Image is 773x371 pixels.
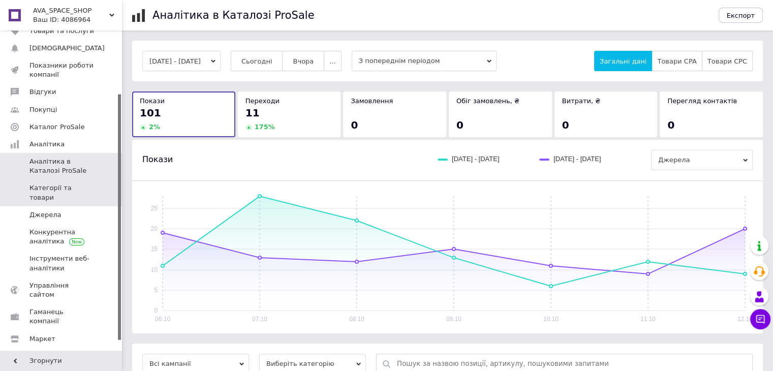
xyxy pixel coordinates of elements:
[640,316,656,323] text: 11.10
[151,266,158,273] text: 10
[651,150,753,170] span: Джерела
[456,97,519,105] span: Обіг замовлень, ₴
[282,51,324,71] button: Вчора
[151,205,158,212] text: 25
[600,57,646,65] span: Загальні дані
[241,57,272,65] span: Сьогодні
[29,61,94,79] span: Показники роботи компанії
[142,154,173,165] span: Покази
[29,254,94,272] span: Інструменти веб-аналітики
[29,228,94,246] span: Конкурентна аналітика
[142,51,221,71] button: [DATE] - [DATE]
[29,334,55,344] span: Маркет
[29,26,94,36] span: Товари та послуги
[456,119,463,131] span: 0
[727,12,755,19] span: Експорт
[667,97,737,105] span: Перегляд контактів
[29,210,61,220] span: Джерела
[29,281,94,299] span: Управління сайтом
[33,15,122,24] div: Ваш ID: 4086964
[33,6,109,15] span: AVA_SPACE_SHOP
[29,122,84,132] span: Каталог ProSale
[231,51,283,71] button: Сьогодні
[324,51,341,71] button: ...
[719,8,763,23] button: Експорт
[652,51,702,71] button: Товари CPA
[252,316,267,323] text: 07.10
[707,57,747,65] span: Товари CPC
[29,44,105,53] span: [DEMOGRAPHIC_DATA]
[245,97,280,105] span: Переходи
[29,87,56,97] span: Відгуки
[151,225,158,232] text: 20
[154,287,158,294] text: 5
[351,119,358,131] span: 0
[151,245,158,253] text: 15
[149,123,160,131] span: 2 %
[245,107,260,119] span: 11
[750,309,770,329] button: Чат з покупцем
[29,307,94,326] span: Гаманець компанії
[29,183,94,202] span: Категорії та товари
[351,97,393,105] span: Замовлення
[29,157,94,175] span: Аналітика в Каталозі ProSale
[657,57,696,65] span: Товари CPA
[140,107,161,119] span: 101
[293,57,314,65] span: Вчора
[152,9,314,21] h1: Аналітика в Каталозі ProSale
[329,57,335,65] span: ...
[737,316,753,323] text: 12.10
[140,97,165,105] span: Покази
[562,97,601,105] span: Витрати, ₴
[29,105,57,114] span: Покупці
[562,119,569,131] span: 0
[255,123,275,131] span: 175 %
[543,316,559,323] text: 10.10
[352,51,497,71] span: З попереднім періодом
[155,316,170,323] text: 06.10
[446,316,461,323] text: 09.10
[667,119,674,131] span: 0
[594,51,652,71] button: Загальні дані
[702,51,753,71] button: Товари CPC
[29,140,65,149] span: Аналітика
[154,307,158,314] text: 0
[349,316,364,323] text: 08.10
